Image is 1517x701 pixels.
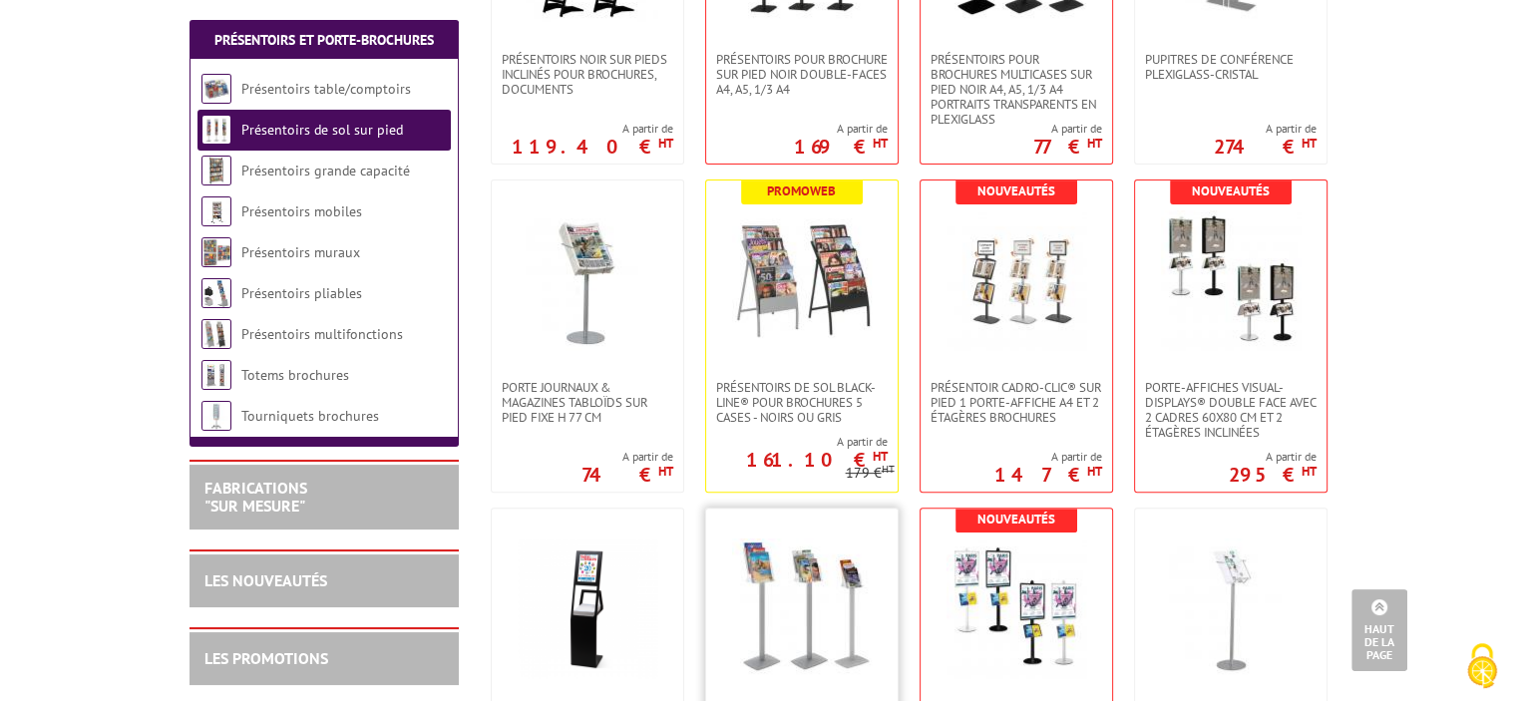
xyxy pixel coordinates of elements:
a: Porte-affiches Visual-Displays® double face avec 2 cadres 60x80 cm et 2 étagères inclinées [1135,380,1327,440]
a: Présentoirs grande capacité [241,162,410,179]
b: Nouveautés [1192,182,1270,199]
img: Présentoirs grande capacité [201,156,231,185]
sup: HT [882,462,895,476]
span: Présentoirs pour brochure sur pied NOIR double-faces A4, A5, 1/3 A4 [716,52,888,97]
img: Totems brochures [201,360,231,390]
img: Présentoir Cadro-Clic® sur pied 1 porte-affiche A4 et 2 étagères brochures [947,210,1086,350]
a: Pupitres de conférence plexiglass-cristal [1135,52,1327,82]
span: Porte Journaux & Magazines Tabloïds sur pied fixe H 77 cm [502,380,673,425]
sup: HT [873,135,888,152]
span: Présentoirs de sol Black-Line® pour brochures 5 Cases - Noirs ou Gris [716,380,888,425]
a: Présentoirs mobiles [241,202,362,220]
span: A partir de [512,121,673,137]
img: Présentoirs sur pied GRIS pour brochures multicases A4, A5, 1/3 A4 Portraits transparents en plex... [732,538,872,678]
img: Présentoirs table/comptoirs [201,74,231,104]
img: Porte-Catalogue grande capacité et Visuel A4 [518,538,657,678]
a: Présentoirs table/comptoirs [241,80,411,98]
p: 179 € [846,466,895,481]
a: Présentoirs NOIR sur pieds inclinés pour brochures, documents [492,52,683,97]
img: Porte Journaux & Magazines Tabloïds sur pied fixe H 77 cm [518,210,657,350]
img: Présentoirs muraux [201,237,231,267]
p: 147 € [994,469,1102,481]
p: 295 € [1229,469,1317,481]
button: Cookies (fenêtre modale) [1447,633,1517,701]
b: Promoweb [767,182,836,199]
img: Présentoirs multifonctions [201,319,231,349]
img: Présentoirs mobiles [201,196,231,226]
a: Présentoirs multifonctions [241,325,403,343]
img: Présentoirs de sol Black-Line® pour brochures 5 Cases - Noirs ou Gris [732,210,872,350]
a: Haut de la page [1351,589,1407,671]
p: 119.40 € [512,141,673,153]
a: Présentoir Cadro-Clic® sur pied 1 porte-affiche A4 et 2 étagères brochures [921,380,1112,425]
p: 161.10 € [746,454,888,466]
p: 74 € [581,469,673,481]
a: Présentoirs pour brochures multicases sur pied NOIR A4, A5, 1/3 A4 Portraits transparents en plex... [921,52,1112,127]
b: Nouveautés [977,511,1055,527]
span: A partir de [581,449,673,465]
span: A partir de [1214,121,1317,137]
span: A partir de [706,434,888,450]
span: A partir de [994,449,1102,465]
sup: HT [1302,463,1317,480]
span: A partir de [1033,121,1102,137]
sup: HT [1302,135,1317,152]
img: Présentoirs pliables [201,278,231,308]
img: Tourniquets brochures [201,401,231,431]
p: 169 € [794,141,888,153]
sup: HT [1087,463,1102,480]
span: Présentoir Cadro-Clic® sur pied 1 porte-affiche A4 et 2 étagères brochures [931,380,1102,425]
a: LES NOUVEAUTÉS [204,570,327,590]
a: Présentoirs et Porte-brochures [214,31,434,49]
a: Présentoirs muraux [241,243,360,261]
img: Cookies (fenêtre modale) [1457,641,1507,691]
img: Présentoir brochures sur pied métallique 1 case A4 Portrait [1161,538,1301,678]
a: Totems brochures [241,366,349,384]
b: Nouveautés [977,182,1055,199]
a: Présentoirs pour brochure sur pied NOIR double-faces A4, A5, 1/3 A4 [706,52,898,97]
span: Présentoirs NOIR sur pieds inclinés pour brochures, documents [502,52,673,97]
span: A partir de [1229,449,1317,465]
sup: HT [658,135,673,152]
span: Pupitres de conférence plexiglass-cristal [1145,52,1317,82]
sup: HT [1087,135,1102,152]
sup: HT [873,448,888,465]
span: A partir de [794,121,888,137]
a: Présentoirs pliables [241,284,362,302]
a: Présentoirs de sol Black-Line® pour brochures 5 Cases - Noirs ou Gris [706,380,898,425]
img: Porte-affiches Visual-Displays® double face avec 2 cadres 60x80 cm et 2 étagères inclinées [1161,210,1301,350]
a: LES PROMOTIONS [204,648,328,668]
span: Présentoirs pour brochures multicases sur pied NOIR A4, A5, 1/3 A4 Portraits transparents en plex... [931,52,1102,127]
img: PORTE-AFFICHES VISUAL-DISPLAYS® AVEC 1 CADRE 60 X 80 CM + 1 ÉTAGÈRE INCLINÉE [947,538,1086,678]
a: Tourniquets brochures [241,407,379,425]
sup: HT [658,463,673,480]
span: Porte-affiches Visual-Displays® double face avec 2 cadres 60x80 cm et 2 étagères inclinées [1145,380,1317,440]
a: FABRICATIONS"Sur Mesure" [204,478,307,516]
p: 274 € [1214,141,1317,153]
img: Présentoirs de sol sur pied [201,115,231,145]
p: 77 € [1033,141,1102,153]
a: Porte Journaux & Magazines Tabloïds sur pied fixe H 77 cm [492,380,683,425]
a: Présentoirs de sol sur pied [241,121,403,139]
